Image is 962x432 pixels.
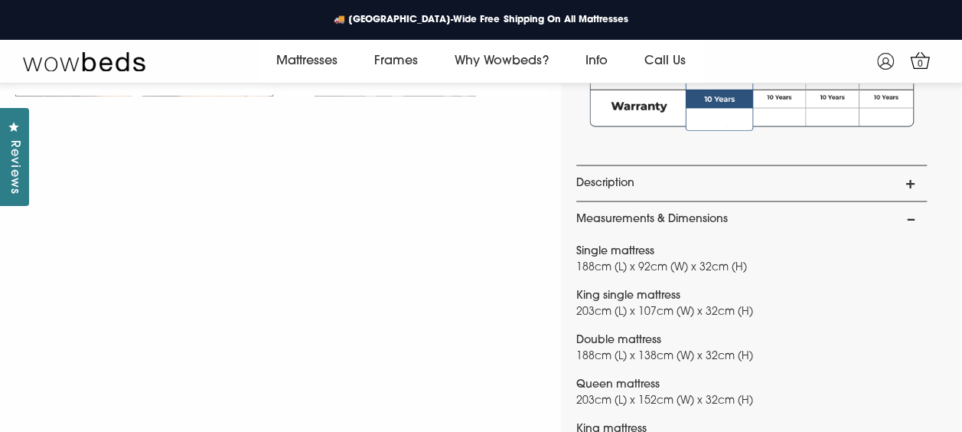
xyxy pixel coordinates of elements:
strong: Queen mattress [576,378,660,390]
img: Wow Beds Logo [23,51,145,72]
a: Frames [356,40,436,83]
a: 🚚 [GEOGRAPHIC_DATA]-Wide Free Shipping On All Mattresses [321,10,640,30]
strong: Single mattress [576,245,654,257]
a: Info [566,40,625,83]
a: Why Wowbeds? [436,40,566,83]
p: 188cm (L) x 138cm (W) x 32cm (H) [576,332,927,364]
a: Measurements & Dimensions [576,201,927,237]
a: Description [576,165,927,201]
p: 203cm (L) x 152cm (W) x 32cm (H) [576,376,927,408]
a: 0 [907,47,934,74]
p: 203cm (L) x 107cm (W) x 32cm (H) [576,287,927,319]
span: Reviews [4,140,24,195]
span: 0 [912,57,928,72]
strong: King single mattress [576,290,680,301]
p: 188cm (L) x 92cm (W) x 32cm (H) [576,243,927,275]
a: Call Us [625,40,703,83]
strong: Double mattress [576,334,661,345]
a: Mattresses [258,40,356,83]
